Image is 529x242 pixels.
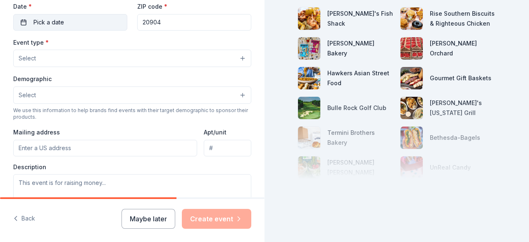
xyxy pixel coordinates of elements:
[33,17,64,27] span: Pick a date
[298,7,320,30] img: photo for Ford's Fish Shack
[13,107,251,120] div: We use this information to help brands find events with their target demographic to sponsor their...
[327,9,393,29] div: [PERSON_NAME]'s Fish Shack
[204,128,226,137] label: Apt/unit
[13,38,49,47] label: Event type
[13,163,46,171] label: Description
[400,37,423,60] img: photo for Butler's Orchard
[13,86,251,104] button: Select
[137,2,167,11] label: ZIP code
[430,38,496,58] div: [PERSON_NAME] Orchard
[13,2,127,11] label: Date
[13,50,251,67] button: Select
[13,210,35,228] button: Back
[137,14,251,31] input: 12345 (U.S. only)
[400,7,423,30] img: photo for Rise Southern Biscuits & Righteous Chicken
[13,14,127,31] button: Pick a date
[204,140,251,156] input: #
[298,37,320,60] img: photo for Bobo's Bakery
[400,67,423,89] img: photo for Gourmet Gift Baskets
[430,73,491,83] div: Gourmet Gift Baskets
[19,90,36,100] span: Select
[13,75,52,83] label: Demographic
[327,38,393,58] div: [PERSON_NAME] Bakery
[298,67,320,89] img: photo for Hawkers Asian Street Food
[430,9,496,29] div: Rise Southern Biscuits & Righteous Chicken
[327,68,393,88] div: Hawkers Asian Street Food
[19,53,36,63] span: Select
[13,140,197,156] input: Enter a US address
[13,128,60,137] label: Mailing address
[122,209,175,229] button: Maybe later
